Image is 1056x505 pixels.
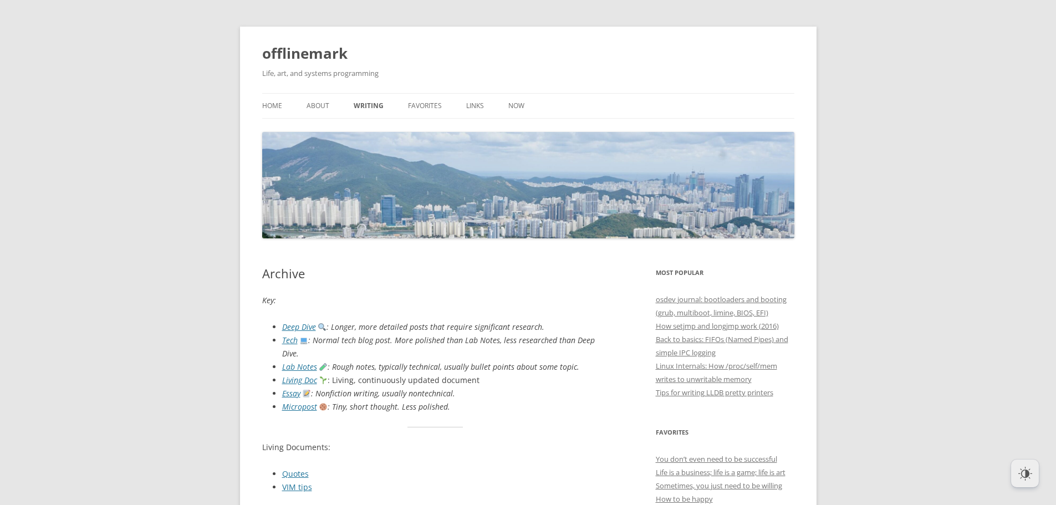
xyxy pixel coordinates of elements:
a: Living Doc [282,375,317,385]
a: Lab Notes [282,361,317,372]
a: How to be happy [656,494,713,504]
li: : Longer, more detailed posts that require significant research. [282,320,609,334]
li: : Tiny, short thought. Less polished. [282,400,609,414]
a: Linux Internals: How /proc/self/mem writes to unwritable memory [656,361,777,384]
a: osdev journal: bootloaders and booting (grub, multiboot, limine, BIOS, EFI) [656,294,787,318]
img: 🧪 [319,363,327,371]
a: Tips for writing LLDB pretty printers [656,387,773,397]
a: Micropost [282,401,317,412]
img: 🍪 [319,403,327,411]
a: Tech [282,335,298,345]
h1: Archive [262,266,609,280]
img: 📝 [303,390,310,397]
a: Back to basics: FIFOs (Named Pipes) and simple IPC logging [656,334,788,358]
a: Favorites [408,94,442,118]
a: Writing [354,94,384,118]
a: offlinemark [262,40,348,67]
em: Key: [262,295,276,305]
a: Now [508,94,524,118]
em: : Rough notes, typically technical, usually bullet points about some topic. [317,361,580,372]
a: About [307,94,329,118]
a: Sometimes, you just need to be willing [656,481,782,491]
a: Home [262,94,282,118]
img: 🌱 [319,376,327,384]
p: Living Documents: [262,441,609,454]
img: offlinemark [262,132,794,238]
img: 💻 [300,336,308,344]
a: Essay [282,388,300,399]
h3: Favorites [656,426,794,439]
li: : Nonfiction writing, usually nontechnical. [282,387,609,400]
li: : Normal tech blog post. More polished than Lab Notes, less researched than Deep Dive. [282,334,609,360]
h3: Most Popular [656,266,794,279]
a: Links [466,94,484,118]
a: You don’t even need to be successful [656,454,777,464]
li: : Living, continuously updated document [282,374,609,387]
a: VIM tips [282,482,312,492]
h2: Life, art, and systems programming [262,67,794,80]
a: Deep Dive [282,322,316,332]
a: Quotes [282,468,309,479]
img: 🔍 [318,323,326,331]
a: Life is a business; life is a game; life is art [656,467,785,477]
a: How setjmp and longjmp work (2016) [656,321,779,331]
